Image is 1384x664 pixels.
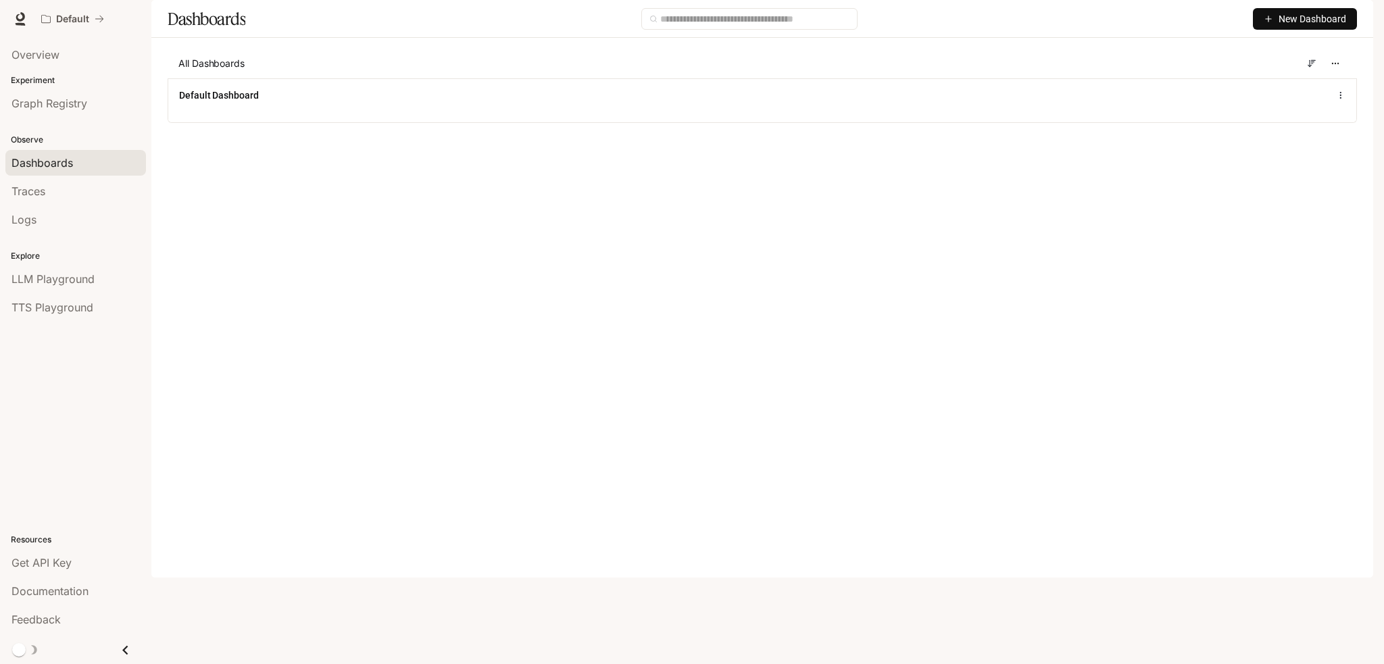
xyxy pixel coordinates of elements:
[1279,11,1346,26] span: New Dashboard
[35,5,110,32] button: All workspaces
[178,57,245,70] span: All Dashboards
[56,14,89,25] p: Default
[168,5,245,32] h1: Dashboards
[179,88,259,102] a: Default Dashboard
[1253,8,1357,30] button: New Dashboard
